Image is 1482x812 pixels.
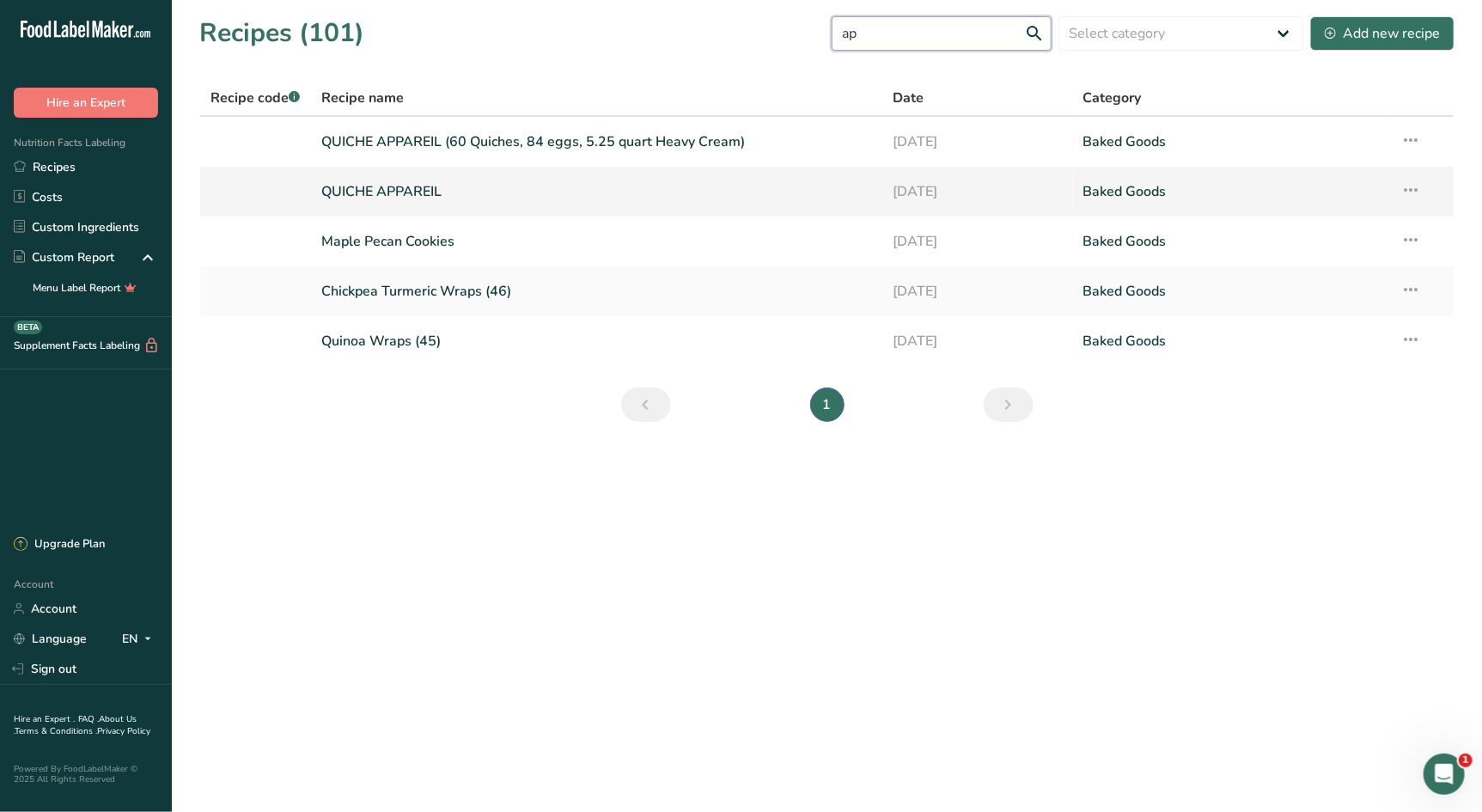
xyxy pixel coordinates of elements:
[321,174,872,210] a: QUICHE APPAREIL
[984,388,1034,422] a: Next page
[14,624,87,654] a: Language
[321,323,872,359] a: Quinoa Wraps (45)
[1325,23,1440,44] div: Add new recipe
[15,725,97,737] a: Terms & Conditions .
[321,124,872,160] a: QUICHE APPAREIL (60 Quiches, 84 eggs, 5.25 quart Heavy Cream)
[1083,223,1380,259] a: Baked Goods
[14,713,75,725] a: Hire an Expert .
[78,713,99,725] a: FAQ .
[14,88,158,118] button: Hire an Expert
[321,223,872,259] a: Maple Pecan Cookies
[321,88,404,108] span: Recipe name
[893,223,1063,259] a: [DATE]
[621,388,671,422] a: Previous page
[14,536,105,553] div: Upgrade Plan
[893,88,924,108] span: Date
[893,323,1063,359] a: [DATE]
[1310,16,1455,51] button: Add new recipe
[14,321,42,334] div: BETA
[199,14,364,52] h1: Recipes (101)
[14,713,137,737] a: About Us .
[14,248,114,266] div: Custom Report
[1083,323,1380,359] a: Baked Goods
[1424,754,1465,795] iframe: Intercom live chat
[321,273,872,309] a: Chickpea Turmeric Wraps (46)
[832,16,1052,51] input: Search for recipe
[14,764,158,785] div: Powered By FoodLabelMaker © 2025 All Rights Reserved
[893,273,1063,309] a: [DATE]
[122,629,158,650] div: EN
[1083,124,1380,160] a: Baked Goods
[893,124,1063,160] a: [DATE]
[1083,273,1380,309] a: Baked Goods
[210,89,300,107] span: Recipe code
[893,174,1063,210] a: [DATE]
[97,725,150,737] a: Privacy Policy
[1083,88,1142,108] span: Category
[1459,754,1473,767] span: 1
[1083,174,1380,210] a: Baked Goods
